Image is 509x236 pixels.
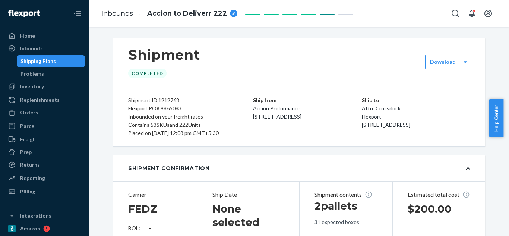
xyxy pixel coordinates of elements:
[4,133,85,145] a: Freight
[20,32,35,40] div: Home
[4,107,85,119] a: Orders
[128,47,200,63] h1: Shipment
[4,172,85,184] a: Reporting
[20,96,60,104] div: Replenishments
[20,161,40,169] div: Returns
[128,202,157,215] h1: FEDZ
[362,96,471,104] p: Ship to
[408,202,471,215] h1: $200.00
[20,212,51,220] div: Integrations
[149,224,151,232] div: -
[4,94,85,106] a: Replenishments
[20,70,44,78] div: Problems
[464,6,479,21] button: Open notifications
[362,113,471,121] p: Flexport
[489,99,503,137] button: Help Center
[128,164,210,172] div: Shipment Confirmation
[128,224,182,232] div: BOL:
[128,191,182,199] p: Carrier
[147,9,227,19] span: Accion to Deliverr 222
[8,10,40,17] img: Flexport logo
[4,223,85,235] a: Amazon
[253,105,301,120] span: Accion Performance [STREET_ADDRESS]
[17,68,85,80] a: Problems
[314,199,377,213] h1: 2 pallets
[448,6,463,21] button: Open Search Box
[253,96,362,104] p: Ship from
[4,159,85,171] a: Returns
[101,9,133,18] a: Inbounds
[4,146,85,158] a: Prep
[314,191,377,199] p: Shipment contents
[20,122,36,130] div: Parcel
[128,121,223,129] div: Contains 53 SKUs and 222 Units
[362,104,471,113] p: Attn: Crossdock
[95,3,243,25] ol: breadcrumbs
[4,81,85,92] a: Inventory
[128,96,223,104] div: Shipment ID 1212768
[17,55,85,67] a: Shipping Plans
[128,113,223,121] div: Inbounded on your freight rates
[20,45,43,52] div: Inbounds
[20,136,38,143] div: Freight
[4,210,85,222] button: Integrations
[4,30,85,42] a: Home
[4,186,85,198] a: Billing
[20,188,35,195] div: Billing
[430,58,456,66] label: Download
[128,104,223,113] div: Flexport PO# 9865083
[212,191,284,199] p: Ship Date
[70,6,85,21] button: Close Navigation
[20,225,40,232] div: Amazon
[20,148,32,156] div: Prep
[128,69,167,78] div: Completed
[20,83,44,90] div: Inventory
[20,57,56,65] div: Shipping Plans
[314,218,377,226] p: 31 expected boxes
[128,129,223,137] div: Placed on [DATE] 12:08 pm GMT+5:30
[20,174,45,182] div: Reporting
[20,109,38,116] div: Orders
[408,191,471,199] p: Estimated total cost
[362,122,410,128] span: [STREET_ADDRESS]
[4,120,85,132] a: Parcel
[4,43,85,54] a: Inbounds
[212,202,284,229] h1: None selected
[481,6,496,21] button: Open account menu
